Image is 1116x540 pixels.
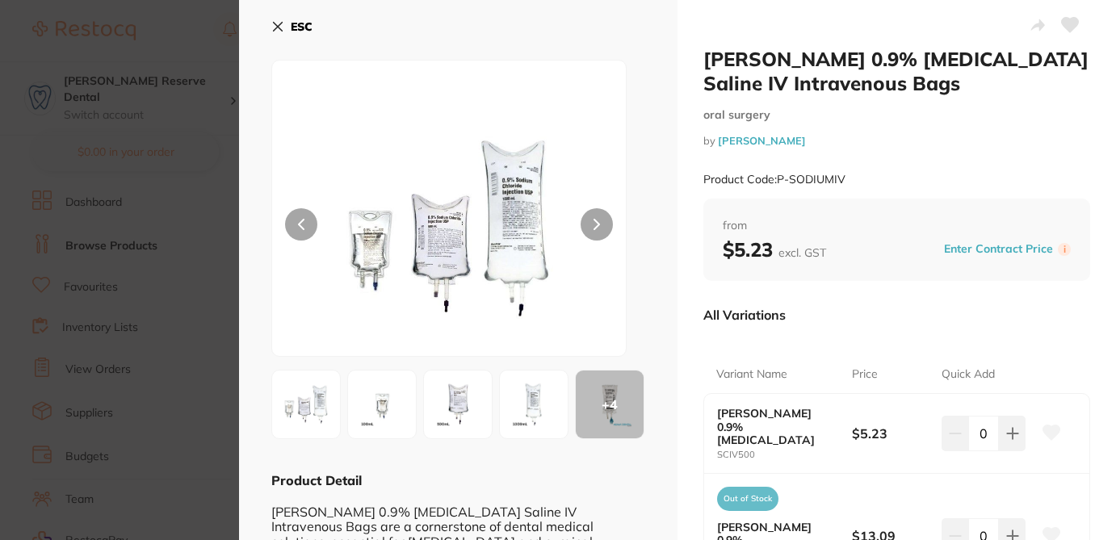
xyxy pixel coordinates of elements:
small: SCIV500 [717,450,852,460]
button: Enter Contract Price [939,241,1058,257]
b: $5.23 [723,237,826,262]
p: Variant Name [716,366,787,383]
div: + 4 [576,370,644,438]
small: by [703,135,1090,147]
span: excl. GST [778,245,826,260]
label: i [1058,243,1071,256]
p: All Variations [703,307,786,323]
button: ESC [271,13,313,40]
small: Product Code: P-SODIUMIV [703,173,845,186]
img: MDAuanBn [353,375,411,433]
a: [PERSON_NAME] [718,134,806,147]
img: MDAwLmpwZw [505,375,563,433]
span: Out of Stock [717,487,778,511]
button: +4 [575,370,644,439]
b: [PERSON_NAME] 0.9% [MEDICAL_DATA] [717,407,838,446]
img: SVVNSVYuanBn [277,375,335,433]
small: oral surgery [703,108,1090,122]
img: SVVNSVYuanBn [343,101,556,356]
b: ESC [291,19,313,34]
img: MDAuanBn [429,375,487,433]
b: $5.23 [852,425,933,442]
span: from [723,218,1071,234]
h2: [PERSON_NAME] 0.9% [MEDICAL_DATA] Saline IV Intravenous Bags [703,47,1090,95]
p: Quick Add [942,366,995,383]
p: Price [852,366,878,383]
b: Product Detail [271,472,362,488]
